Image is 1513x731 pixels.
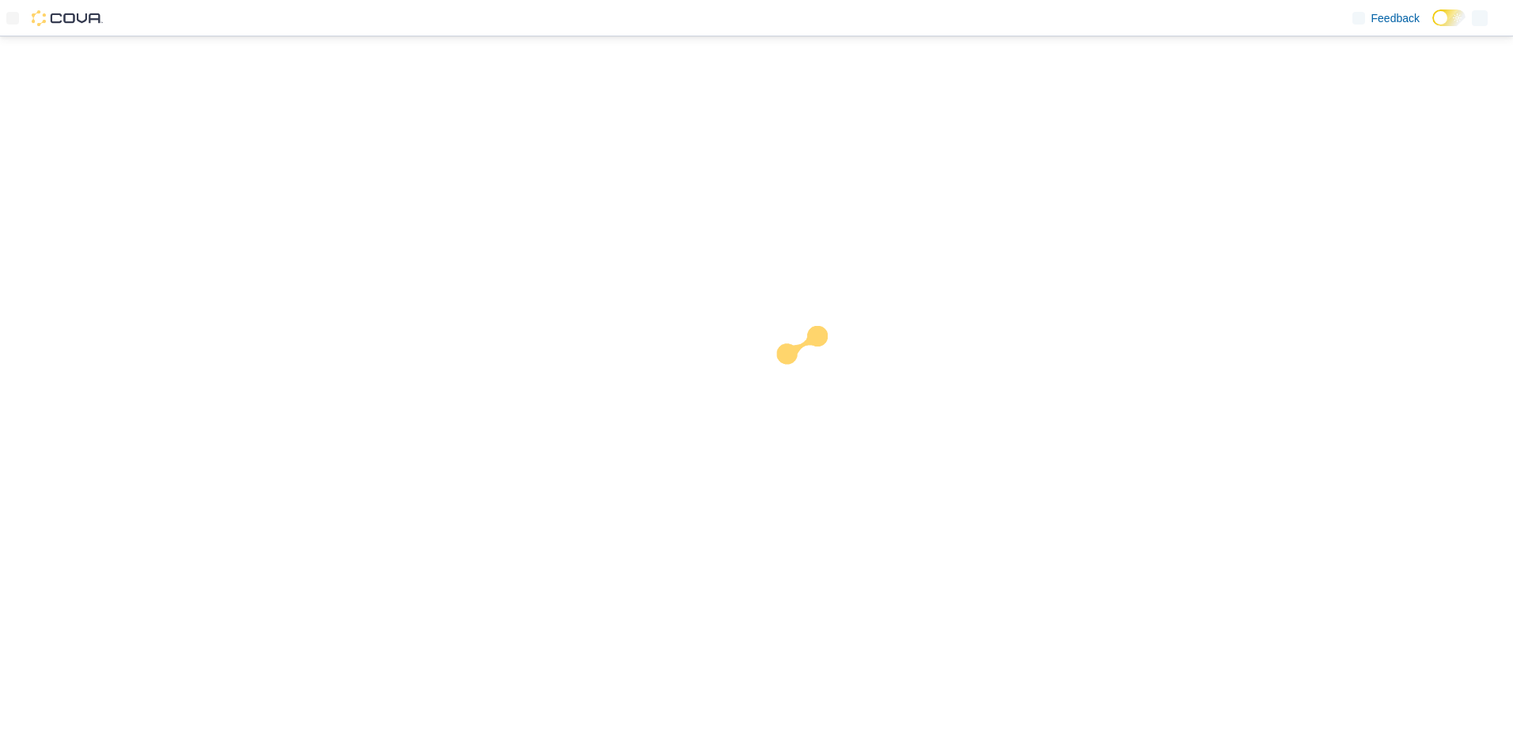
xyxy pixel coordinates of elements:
img: Cova [32,10,103,26]
input: Dark Mode [1432,9,1466,26]
a: Feedback [1346,2,1426,34]
span: Feedback [1371,10,1420,26]
img: cova-loader [756,314,875,433]
span: Dark Mode [1432,26,1433,27]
